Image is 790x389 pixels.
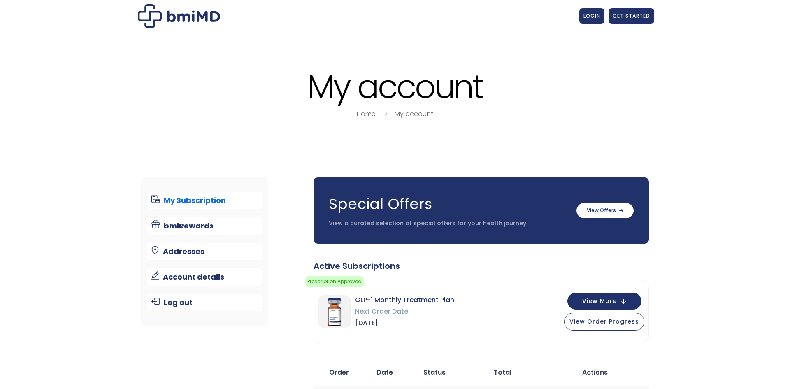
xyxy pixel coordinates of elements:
[147,192,262,209] a: My Subscription
[583,12,600,19] span: LOGIN
[138,4,220,28] img: My account
[355,317,454,329] span: [DATE]
[579,8,604,24] a: LOGIN
[147,243,262,260] a: Addresses
[381,109,390,119] i: breadcrumbs separator
[305,276,364,287] span: Prescription Approved
[147,294,262,311] a: Log out
[314,260,649,272] div: Active Subscriptions
[147,217,262,235] a: bmiRewards
[494,368,511,377] span: Total
[329,194,568,214] h3: Special Offers
[395,109,433,119] a: My account
[582,298,617,304] span: View More
[355,294,454,306] span: GLP-1 Monthly Treatment Plan
[423,368,446,377] span: Status
[329,368,349,377] span: Order
[613,12,650,19] span: GET STARTED
[582,368,608,377] span: Actions
[357,109,376,119] a: Home
[136,69,654,104] h1: My account
[318,295,351,328] img: GLP-1 Monthly Treatment Plan
[564,313,644,331] button: View Order Progress
[569,317,639,326] span: View Order Progress
[376,368,393,377] span: Date
[355,306,454,317] span: Next Order Date
[147,268,262,286] a: Account details
[567,293,641,310] button: View More
[329,219,568,228] p: View a curated selection of special offers for your health journey.
[609,8,654,24] a: GET STARTED
[141,177,268,326] nav: Account pages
